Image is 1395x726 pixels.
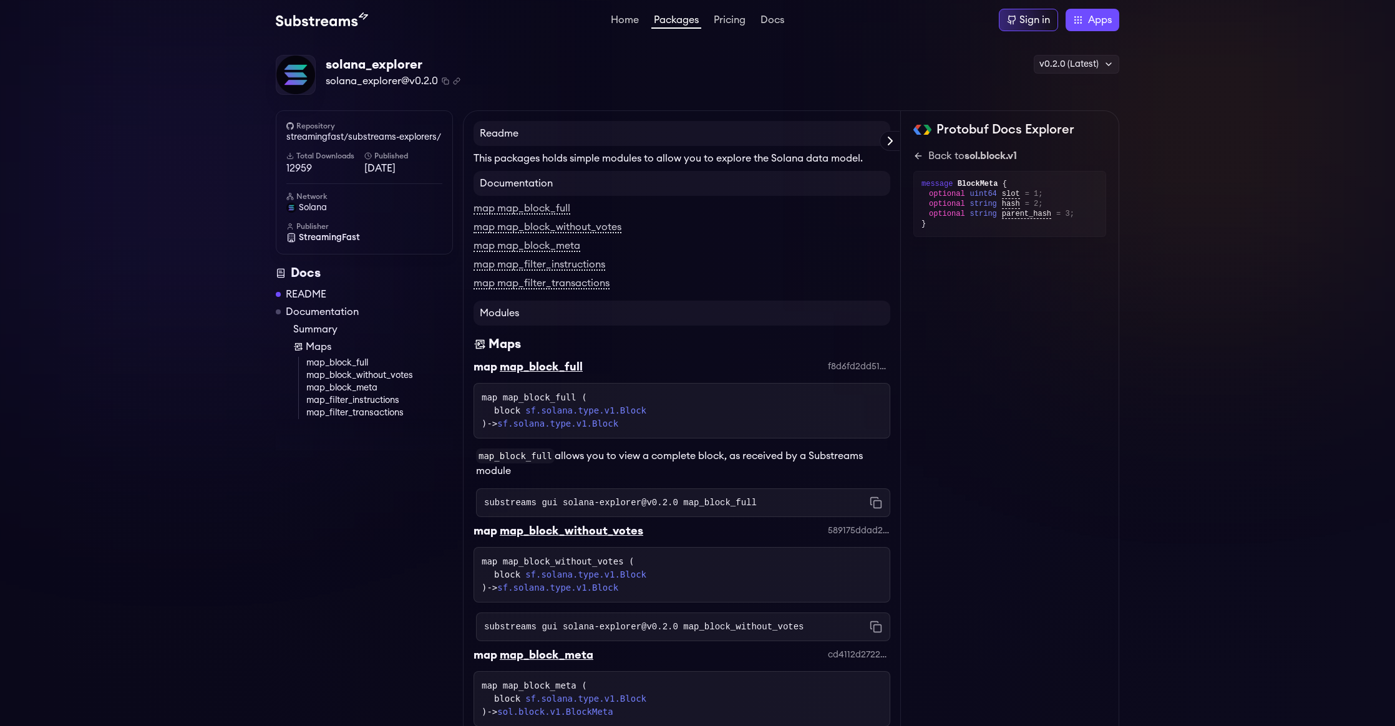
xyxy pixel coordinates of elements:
div: } [921,219,1098,229]
a: Docs [758,15,787,27]
img: solana [286,203,296,213]
p: allows you to view a complete block, as received by a Substreams module [476,448,890,478]
span: -> [487,707,613,717]
a: map map_filter_transactions [474,278,610,289]
a: streamingfast/substreams-explorers/ [286,131,442,143]
h4: Documentation [474,171,890,196]
h6: Network [286,191,442,201]
button: Copy .spkg link to clipboard [453,77,460,85]
button: Copy command to clipboard [870,621,882,633]
div: map map_block_full ( ) [482,391,882,430]
span: StreamingFast [299,231,360,244]
a: map_filter_transactions [306,407,453,419]
div: v0.2.0 (Latest) [1034,55,1119,74]
span: = 3; [1056,209,1074,219]
span: 12959 [286,161,364,176]
div: map map_block_without_votes ( ) [482,555,882,594]
span: string [970,209,997,219]
span: optional [929,199,965,209]
a: map map_block_meta [474,241,580,252]
a: map_block_full [306,357,453,369]
a: Maps [293,339,453,354]
h4: Readme [474,121,890,146]
code: substreams gui solana-explorer@v0.2.0 map_block_full [484,496,757,509]
a: sf.solana.type.v1.Block [525,404,646,417]
img: Substream's logo [276,12,368,27]
div: map_block_without_votes [500,522,643,540]
div: f8d6fd2dd51631bc81f8bebba34f17305556d890 [828,361,890,373]
div: map map_block_meta ( ) [482,679,882,719]
img: Protobuf [913,125,931,135]
a: map_filter_instructions [306,394,453,407]
img: Package Logo [276,56,315,94]
h6: Total Downloads [286,151,364,161]
div: block [494,404,882,417]
span: optional [929,209,965,219]
div: map [474,522,497,540]
a: Back tosol.block.v1 [913,148,1106,163]
span: { [1003,180,1007,188]
span: BlockMeta [958,180,998,188]
a: map map_filter_instructions [474,259,605,271]
span: parent_hash [1002,210,1051,219]
a: sf.solana.type.v1.Block [525,692,646,705]
img: Map icon [293,342,303,352]
a: Packages [651,15,701,29]
a: solana [286,201,442,214]
div: cd4112d2722c7ae307a95a722a812add57279380 [828,649,890,661]
span: string [970,199,997,209]
div: map_block_meta [500,646,593,664]
div: Docs [276,264,453,282]
span: = 2; [1025,199,1043,209]
button: Copy command to clipboard [870,496,882,509]
p: This packages holds simple modules to allow you to explore the Solana data model. [474,151,890,166]
span: uint64 [970,189,997,199]
div: block [494,692,882,705]
h6: Repository [286,121,442,131]
div: map [474,646,497,664]
a: Home [608,15,641,27]
span: [DATE] [364,161,442,176]
h6: Published [364,151,442,161]
span: sol.block.v1 [965,151,1017,161]
a: map map_block_without_votes [474,222,621,233]
h6: Publisher [286,221,442,231]
span: = 1; [1025,189,1043,199]
img: Maps icon [474,336,486,353]
div: map_block_full [500,358,583,375]
a: sf.solana.type.v1.Block [497,419,618,428]
a: StreamingFast [286,231,442,244]
span: -> [487,419,618,428]
div: Maps [488,336,521,353]
a: map map_block_full [474,203,570,215]
code: map_block_full [476,448,555,463]
a: map_block_meta [306,382,453,394]
span: -> [487,583,618,593]
div: Sign in [1019,12,1050,27]
h2: Protobuf Docs Explorer [936,121,1074,138]
button: Copy package name and version [442,77,449,85]
span: slot [1002,190,1020,199]
div: block [494,568,882,581]
span: message [921,180,953,188]
a: README [286,287,326,302]
a: sol.block.v1.BlockMeta [497,707,613,717]
img: github [286,122,294,130]
div: map [474,358,497,375]
a: Sign in [999,9,1058,31]
a: Summary [293,322,453,337]
h4: Modules [474,301,890,326]
a: sf.solana.type.v1.Block [497,583,618,593]
span: optional [929,189,965,199]
a: map_block_without_votes [306,369,453,382]
code: substreams gui solana-explorer@v0.2.0 map_block_without_votes [484,621,804,633]
div: Back to [928,148,1017,163]
span: Apps [1088,12,1112,27]
a: Documentation [286,304,359,319]
span: solana [299,201,327,214]
a: sf.solana.type.v1.Block [525,568,646,581]
div: solana_explorer [326,56,460,74]
a: Pricing [711,15,748,27]
span: solana_explorer@v0.2.0 [326,74,438,89]
div: 589175ddad2653397b6bc382195d26082e4bfa35 [828,525,890,537]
